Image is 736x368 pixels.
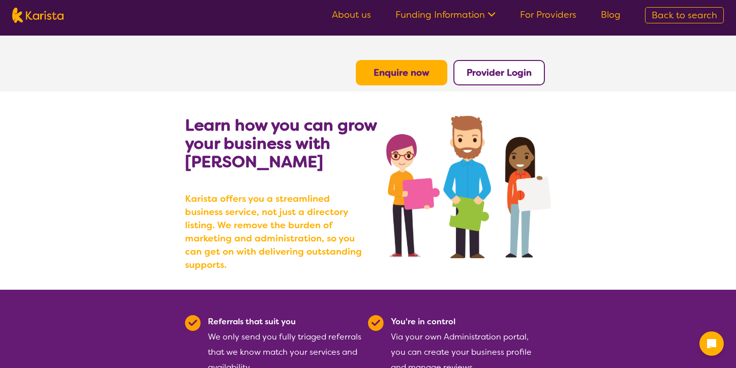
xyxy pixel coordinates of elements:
[395,9,496,21] a: Funding Information
[453,60,545,85] button: Provider Login
[520,9,576,21] a: For Providers
[391,316,455,327] b: You're in control
[601,9,621,21] a: Blog
[356,60,447,85] button: Enquire now
[645,7,724,23] a: Back to search
[185,315,201,331] img: Tick
[332,9,371,21] a: About us
[368,315,384,331] img: Tick
[374,67,430,79] a: Enquire now
[467,67,532,79] a: Provider Login
[185,192,368,271] b: Karista offers you a streamlined business service, not just a directory listing. We remove the bu...
[652,9,717,21] span: Back to search
[386,116,551,258] img: grow your business with Karista
[12,8,64,23] img: Karista logo
[185,114,377,172] b: Learn how you can grow your business with [PERSON_NAME]
[208,316,296,327] b: Referrals that suit you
